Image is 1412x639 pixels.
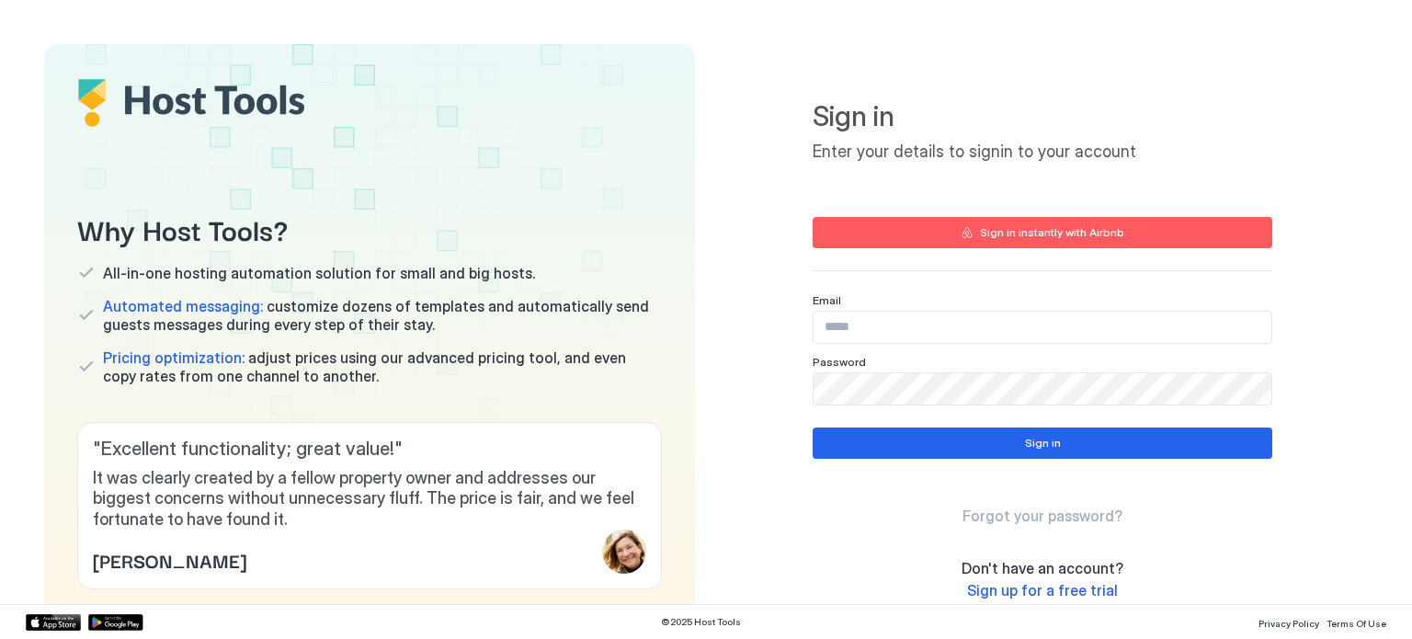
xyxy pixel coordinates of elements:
[93,546,246,574] span: [PERSON_NAME]
[813,428,1272,459] button: Sign in
[813,355,866,369] span: Password
[88,614,143,631] a: Google Play Store
[93,438,646,461] span: " Excellent functionality; great value! "
[77,208,662,249] span: Why Host Tools?
[103,297,662,334] span: customize dozens of templates and automatically send guests messages during every step of their s...
[1327,612,1386,632] a: Terms Of Use
[813,217,1272,248] button: Sign in instantly with Airbnb
[1258,612,1319,632] a: Privacy Policy
[814,373,1271,405] input: Input Field
[103,264,535,282] span: All-in-one hosting automation solution for small and big hosts.
[980,224,1124,241] div: Sign in instantly with Airbnb
[967,581,1118,600] a: Sign up for a free trial
[962,507,1122,525] span: Forgot your password?
[813,293,841,307] span: Email
[1258,618,1319,629] span: Privacy Policy
[1025,435,1061,451] div: Sign in
[813,99,1272,134] span: Sign in
[1327,618,1386,629] span: Terms Of Use
[967,581,1118,599] span: Sign up for a free trial
[962,507,1122,526] a: Forgot your password?
[813,142,1272,163] span: Enter your details to signin to your account
[26,614,81,631] a: App Store
[962,559,1123,577] span: Don't have an account?
[602,530,646,574] div: profile
[661,616,741,628] span: © 2025 Host Tools
[103,297,263,315] span: Automated messaging:
[93,468,646,531] span: It was clearly created by a fellow property owner and addresses our biggest concerns without unne...
[103,348,245,367] span: Pricing optimization:
[103,348,662,385] span: adjust prices using our advanced pricing tool, and even copy rates from one channel to another.
[814,312,1271,343] input: Input Field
